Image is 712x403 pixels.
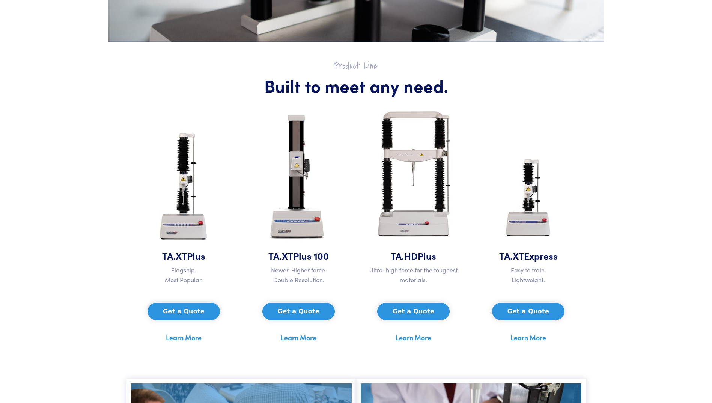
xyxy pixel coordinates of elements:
span: Express [524,249,558,262]
h5: TA.XT [131,249,237,262]
h5: TA.XT [246,249,352,262]
img: ta-xt-express-analyzer.jpg [496,146,561,249]
p: Newer. Higher force. Double Resolution. [246,265,352,284]
span: Plus [418,249,436,262]
h5: TA.HD [361,249,467,262]
a: Learn More [396,332,431,343]
h1: Built to meet any need. [131,75,581,96]
button: Get a Quote [377,303,450,320]
span: Plus [187,249,205,262]
h2: Product Line [131,60,581,72]
a: Learn More [510,332,546,343]
a: Learn More [281,332,316,343]
p: Flagship. Most Popular. [131,265,237,284]
button: Get a Quote [492,303,564,320]
h5: TA.XT [476,249,581,262]
a: Learn More [166,332,202,343]
img: ta-xt-100-analyzer.jpg [261,105,336,249]
img: ta-xt-plus-analyzer.jpg [149,127,219,249]
p: Ultra-high force for the toughest materials. [361,265,467,284]
button: Get a Quote [262,303,335,320]
button: Get a Quote [148,303,220,320]
span: Plus 100 [293,249,329,262]
img: ta-hd-analyzer.jpg [363,99,464,249]
p: Easy to train. Lightweight. [476,265,581,284]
